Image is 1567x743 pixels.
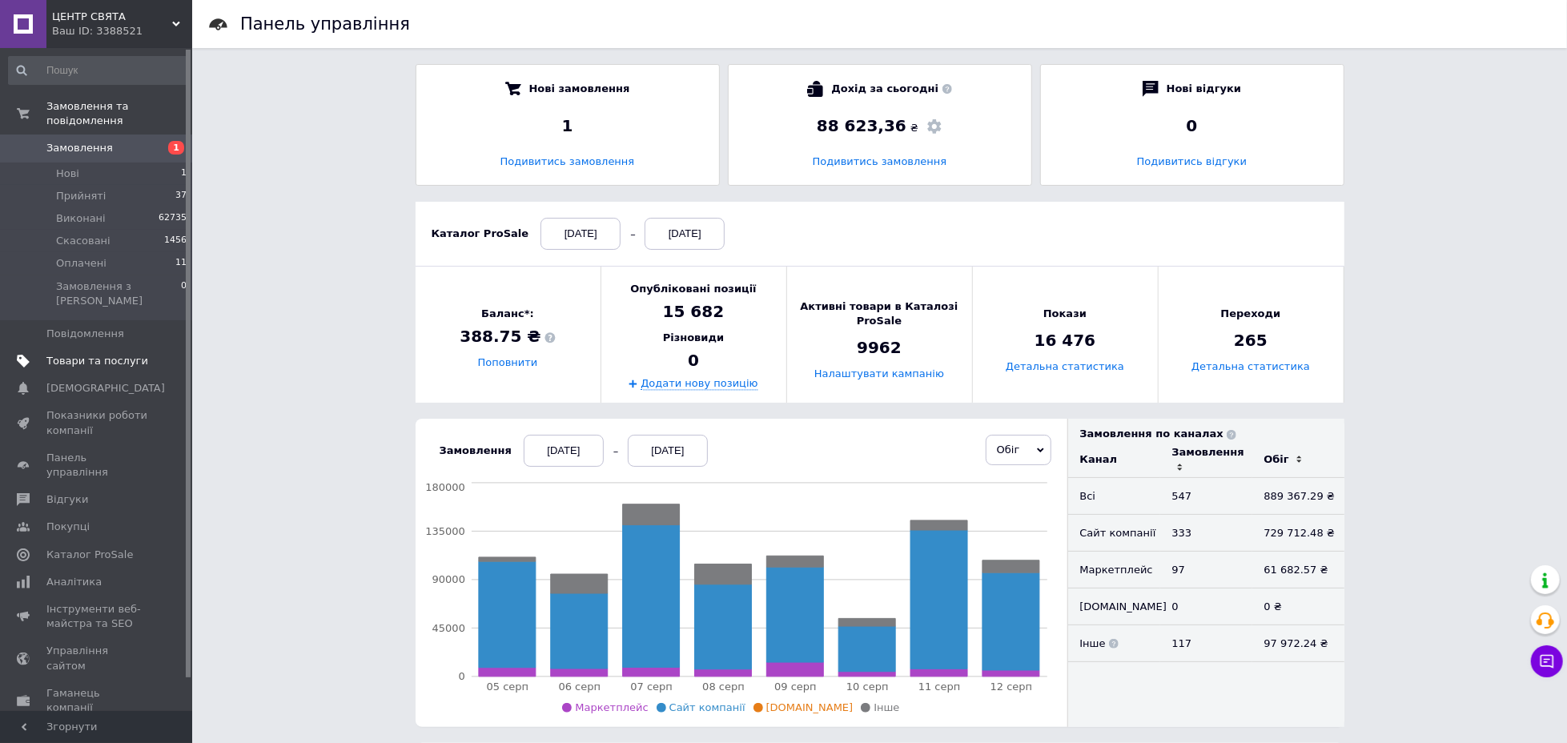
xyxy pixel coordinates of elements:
span: [DOMAIN_NAME] [766,701,854,713]
td: Сайт компанії [1068,515,1160,552]
div: [DATE] [628,435,708,467]
span: Баланс*: [460,307,555,321]
span: Скасовані [56,234,110,248]
tspan: 90000 [432,574,464,586]
td: 0 [1160,588,1252,625]
div: Ваш ID: 3388521 [52,24,192,38]
td: Всi [1068,478,1160,515]
tspan: 135000 [425,525,465,537]
span: Нові відгуки [1167,81,1241,97]
span: 37 [175,189,187,203]
span: ₴ [910,121,918,135]
a: Налаштувати кампанію [814,368,944,380]
span: Каталог ProSale [46,548,133,562]
a: Подивитись замовлення [500,155,635,167]
span: Різновиди [663,331,724,346]
tspan: 10 серп [846,681,889,693]
a: Подивитись замовлення [813,155,947,167]
span: 1 [181,167,187,181]
div: Замовлення [440,444,512,458]
span: Обіг [997,444,1020,456]
span: 11 [175,256,187,271]
span: ЦЕНТР СВЯТА [52,10,172,24]
span: Нові [56,167,79,181]
div: Замовлення по каналах [1080,427,1344,441]
span: Товари та послуги [46,354,148,368]
td: [DOMAIN_NAME] [1068,588,1160,625]
tspan: 12 серп [990,681,1032,693]
span: 0 [688,350,699,372]
td: 729 712.48 ₴ [1252,515,1344,552]
td: 97 972.24 ₴ [1252,625,1344,662]
span: 388.75 ₴ [460,326,555,348]
span: Управління сайтом [46,644,148,673]
span: Нові замовлення [529,81,630,97]
span: Дохід за сьогодні [831,81,951,97]
span: Оплачені [56,256,106,271]
span: Активні товари в Каталозі ProSale [787,299,972,328]
div: 1 [432,114,703,137]
span: 0 [181,279,187,308]
tspan: 07 серп [630,681,673,693]
span: Замовлення та повідомлення [46,99,192,128]
span: Повідомлення [46,327,124,341]
h1: Панель управління [240,14,410,34]
td: 0 ₴ [1252,588,1344,625]
span: Опубліковані позиції [630,283,756,297]
span: Замовлення [46,141,113,155]
span: 9962 [857,337,902,359]
span: 1 [168,141,184,155]
span: 1456 [164,234,187,248]
tspan: 180000 [425,481,465,493]
td: 333 [1160,515,1252,552]
span: Гаманець компанії [46,686,148,715]
div: Каталог ProSale [432,227,529,241]
div: 0 [1057,114,1328,137]
tspan: 0 [458,671,464,683]
button: Чат з покупцем [1531,645,1563,677]
div: Замовлення [1172,445,1244,460]
td: 117 [1160,625,1252,662]
span: Маркетплейс [575,701,648,713]
span: 265 [1234,330,1268,352]
div: [DATE] [540,218,621,250]
span: 15 682 [663,301,725,323]
tspan: 08 серп [702,681,745,693]
span: Замовлення з [PERSON_NAME] [56,279,181,308]
tspan: 45000 [432,622,464,634]
span: 88 623,36 [817,116,906,135]
div: Обіг [1264,452,1289,467]
div: [DATE] [645,218,725,250]
span: [DEMOGRAPHIC_DATA] [46,381,165,396]
input: Пошук [8,56,188,85]
span: Виконані [56,211,106,226]
span: 16 476 [1035,330,1096,352]
a: Детальна статистика [1006,361,1124,373]
a: Детальна статистика [1191,361,1310,373]
a: Подивитись відгуки [1137,155,1247,167]
div: [DATE] [524,435,604,467]
span: Інше [874,701,899,713]
tspan: 11 серп [918,681,960,693]
span: Відгуки [46,492,88,507]
td: 61 682.57 ₴ [1252,552,1344,588]
td: Інше [1068,625,1160,662]
td: 889 367.29 ₴ [1252,478,1344,515]
span: 62735 [159,211,187,226]
span: Прийняті [56,189,106,203]
tspan: 06 серп [558,681,601,693]
td: 97 [1160,552,1252,588]
span: Аналітика [46,575,102,589]
span: Покупці [46,520,90,534]
td: Маркетплейс [1068,552,1160,588]
tspan: 05 серп [486,681,528,693]
tspan: 09 серп [774,681,817,693]
span: Сайт компанії [669,701,745,713]
span: Переходи [1221,307,1281,321]
span: Показники роботи компанії [46,408,148,437]
td: 547 [1160,478,1252,515]
td: Канал [1068,441,1160,478]
span: Покази [1043,307,1087,321]
a: Поповнити [478,357,538,369]
span: Інструменти веб-майстра та SEO [46,602,148,631]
